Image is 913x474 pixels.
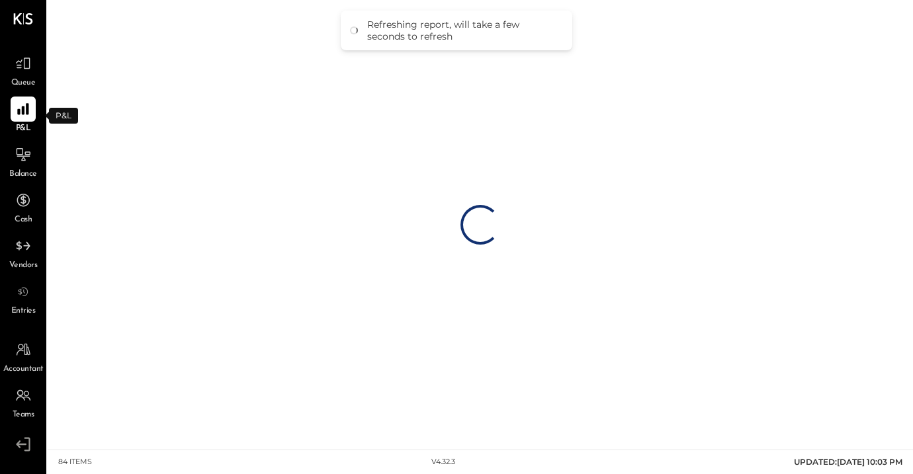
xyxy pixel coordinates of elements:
a: P&L [1,97,46,135]
span: Queue [11,77,36,89]
span: Cash [15,214,32,226]
span: Teams [13,409,34,421]
a: Balance [1,142,46,180]
a: Queue [1,51,46,89]
a: Entries [1,279,46,317]
a: Vendors [1,233,46,272]
div: v 4.32.3 [431,457,455,467]
span: Entries [11,305,36,317]
span: Accountant [3,364,44,375]
span: Vendors [9,260,38,272]
div: P&L [49,108,78,124]
span: Balance [9,169,37,180]
a: Cash [1,188,46,226]
span: UPDATED: [DATE] 10:03 PM [794,457,902,467]
div: 84 items [58,457,92,467]
div: Refreshing report, will take a few seconds to refresh [367,19,559,42]
a: Teams [1,383,46,421]
span: P&L [16,123,31,135]
a: Accountant [1,337,46,375]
